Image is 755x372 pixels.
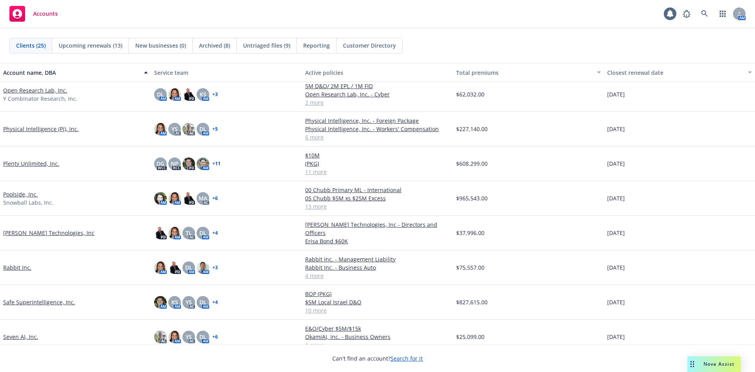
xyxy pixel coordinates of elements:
a: + 5 [212,127,218,131]
span: $608,299.00 [456,159,488,168]
span: [DATE] [607,159,625,168]
a: + 4 [212,300,218,305]
img: photo [168,88,181,101]
span: $965,543.00 [456,194,488,202]
a: Poolside, Inc. [3,190,38,198]
div: Active policies [305,68,450,77]
img: photo [182,157,195,170]
span: [DATE] [607,333,625,341]
span: MA [199,194,207,202]
img: photo [154,331,167,343]
a: Seven AI, Inc. [3,333,38,341]
a: + 11 [212,161,221,166]
span: $37,996.00 [456,229,484,237]
span: YS [186,298,192,306]
a: Open Research Lab, Inc. [3,86,67,94]
span: YS [186,333,192,341]
div: Service team [154,68,299,77]
div: Total premiums [456,68,592,77]
span: Snowball Labs, Inc. [3,198,53,207]
a: Rabbit Inc. - Management Liability [305,255,450,263]
a: $5M Local Israel D&O [305,298,450,306]
a: Report a Bug [679,6,694,22]
a: 10 more [305,306,450,315]
span: Untriaged files (9) [243,41,290,50]
a: E&O/Cyber $5M/$15k [305,324,450,333]
span: [DATE] [607,194,625,202]
img: photo [182,192,195,205]
a: + 6 [212,196,218,201]
a: Search for it [390,355,423,362]
span: [DATE] [607,229,625,237]
a: 05 Chubb $5M xs $25M Excess [305,194,450,202]
a: BOP (PKG) [305,290,450,298]
a: Safe Superintelligence, Inc. [3,298,75,306]
a: Physical Intelligence, Inc. - Foreign Package [305,117,450,125]
span: DL [199,298,206,306]
a: 11 more [305,168,450,176]
a: + 3 [212,92,218,97]
img: photo [168,331,181,343]
a: + 6 [212,335,218,339]
a: [PERSON_NAME] Technologies, Inc [3,229,94,237]
a: Rabbit Inc. [3,263,31,272]
a: 1 more [305,341,450,349]
span: Nova Assist [703,361,735,367]
a: 13 more [305,202,450,211]
span: $25,099.00 [456,333,484,341]
span: Clients (25) [16,41,46,50]
img: photo [154,296,167,309]
a: OkamiAI, Inc. - Business Owners [305,333,450,341]
a: $10M [305,151,450,159]
span: YS [171,125,178,133]
span: $62,032.00 [456,90,484,98]
span: NP [171,159,179,168]
span: [DATE] [607,298,625,306]
span: [DATE] [607,125,625,133]
img: photo [197,261,209,274]
span: DL [199,125,206,133]
a: + 4 [212,231,218,235]
img: photo [168,227,181,239]
button: Closest renewal date [604,63,755,82]
a: Accounts [6,3,61,25]
span: [DATE] [607,90,625,98]
a: 4 more [305,272,450,280]
span: $227,140.00 [456,125,488,133]
a: Physical Intelligence, Inc. - Workers' Compensation [305,125,450,133]
span: KS [200,90,206,98]
a: Rabbit Inc. - Business Auto [305,263,450,272]
a: (PKG) [305,159,450,168]
span: TL [186,229,192,237]
div: Drag to move [687,356,697,372]
button: Nova Assist [687,356,741,372]
span: [DATE] [607,263,625,272]
span: Customer Directory [343,41,396,50]
span: New businesses (0) [135,41,186,50]
span: DL [199,229,206,237]
button: Total premiums [453,63,604,82]
img: photo [182,88,195,101]
a: Open Research Lab, Inc. - Cyber [305,90,450,98]
span: DG [157,159,164,168]
div: Closest renewal date [607,68,743,77]
img: photo [154,261,167,274]
span: Archived (8) [199,41,230,50]
img: photo [154,123,167,135]
span: Accounts [33,11,58,17]
span: DL [157,90,164,98]
a: 5M D&O/ 2M EPL / 1M FID [305,82,450,90]
span: Can't find an account? [332,354,423,363]
img: photo [154,227,167,239]
img: photo [168,192,181,205]
img: photo [182,123,195,135]
a: Search [697,6,713,22]
span: $827,615.00 [456,298,488,306]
